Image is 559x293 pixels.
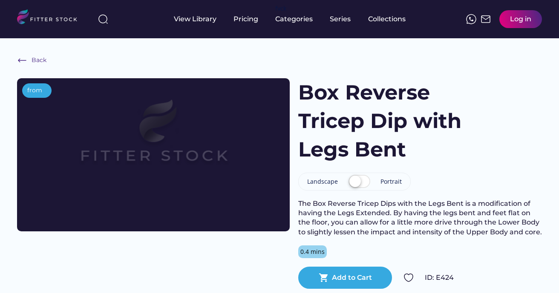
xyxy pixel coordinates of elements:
[403,273,414,283] img: Group%201000002324.svg
[233,14,258,24] div: Pricing
[275,4,286,13] div: fvck
[174,14,216,24] div: View Library
[298,78,481,164] h1: Box Reverse Tricep Dip with Legs Bent
[466,14,476,24] img: meteor-icons_whatsapp%20%281%29.svg
[300,247,325,256] div: 0.4 mins
[32,56,46,65] div: Back
[368,14,406,24] div: Collections
[17,9,84,27] img: LOGO.svg
[380,177,402,186] div: Portrait
[319,273,329,283] button: shopping_cart
[510,14,531,24] div: Log in
[27,86,42,95] div: from
[425,273,542,282] div: ID: E424
[17,55,27,65] img: Frame%20%286%29.svg
[332,273,372,282] div: Add to Cart
[275,14,313,24] div: Categories
[481,14,491,24] img: Frame%2051.svg
[298,199,542,237] div: The Box Reverse Tricep Dips with the Legs Bent is a modification of having the Legs Extended. By ...
[44,78,262,201] img: Frame%2079%20%281%29.svg
[523,259,550,284] iframe: chat widget
[307,177,338,186] div: Landscape
[330,14,351,24] div: Series
[98,14,108,24] img: search-normal%203.svg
